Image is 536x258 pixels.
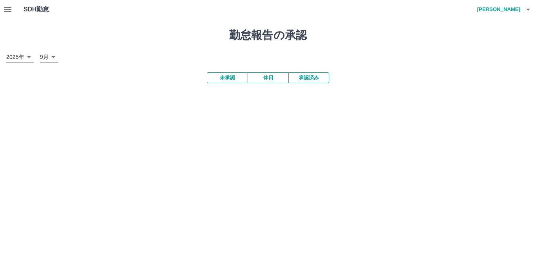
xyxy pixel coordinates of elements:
h1: 勤怠報告の承認 [6,29,530,42]
div: 9月 [40,51,58,63]
button: 承認済み [288,72,329,83]
button: 未承認 [207,72,248,83]
button: 休日 [248,72,288,83]
div: 2025年 [6,51,34,63]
